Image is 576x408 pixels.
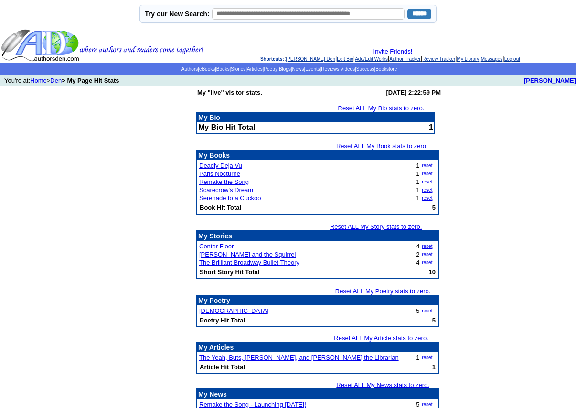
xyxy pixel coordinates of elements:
a: Reviews [321,66,339,72]
div: : | | | | | | | [205,48,575,62]
font: 4 [416,243,419,250]
a: Log out [504,56,520,62]
font: 1 [416,354,419,361]
a: Reset ALL My Book stats to zero. [336,142,428,150]
a: reset [422,179,432,184]
a: Blogs [279,66,291,72]
font: 5 [416,401,419,408]
label: Try our New Search: [145,10,209,18]
a: Books [216,66,230,72]
b: 10 [429,268,436,276]
b: 5 [432,317,436,324]
p: My News [198,390,437,398]
a: Reset ALL My Article stats to zero. [334,334,428,342]
b: My "live" visitor stats. [197,89,262,96]
b: > My Page Hit Stats [62,77,119,84]
font: 4 [416,259,419,266]
a: Reset ALL My Poetry stats to zero. [335,288,431,295]
a: reset [422,355,432,360]
a: reset [422,308,432,313]
a: [DEMOGRAPHIC_DATA] [199,307,268,314]
a: Remake the Song [199,178,249,185]
a: Bookstore [375,66,397,72]
a: Edit Bio [337,56,353,62]
b: My Bio Hit Total [198,123,256,131]
b: Short Story Hit Total [200,268,259,276]
b: Book Hit Total [200,204,241,211]
a: Paris Nocturne [199,170,240,177]
b: Poetry Hit Total [200,317,245,324]
font: 1 [429,123,433,131]
a: eBooks [199,66,215,72]
font: 1 [416,186,419,193]
p: My Bio [198,114,433,121]
b: Article Hit Total [200,364,245,371]
a: Den [50,77,62,84]
a: reset [422,260,432,265]
font: 1 [416,162,419,169]
p: My Books [198,151,437,159]
a: Stories [231,66,245,72]
b: [DATE] 2:22:59 PM [386,89,441,96]
a: News [292,66,304,72]
font: 1 [416,178,419,185]
a: My Library [457,56,480,62]
a: Scarecrow's Dream [199,186,253,193]
a: Review Tracker [422,56,455,62]
a: Messages [481,56,503,62]
a: Articles [247,66,263,72]
a: Remake the Song - Launching [DATE]! [199,401,306,408]
a: Invite Friends! [373,48,413,55]
p: My Poetry [198,297,437,304]
p: My Stories [198,232,437,240]
a: reset [422,187,432,193]
span: Shortcuts: [260,56,284,62]
a: Videos [341,66,355,72]
a: Center Floor [199,243,234,250]
a: Add/Edit Works [355,56,388,62]
b: 1 [432,364,436,371]
a: reset [422,195,432,201]
a: Author Tracker [389,56,421,62]
font: 1 [416,170,419,177]
img: header_logo2.gif [1,29,203,62]
a: Home [30,77,47,84]
a: Poetry [264,66,277,72]
a: reset [422,171,432,176]
a: Reset ALL My Bio stats to zero. [338,105,425,112]
a: reset [422,244,432,249]
font: 2 [416,251,419,258]
a: Authors [181,66,198,72]
a: reset [422,252,432,257]
a: [PERSON_NAME] and the Squirrel [199,251,296,258]
a: The Yeah, Buts, [PERSON_NAME], and [PERSON_NAME] the Librarian [199,354,399,361]
a: [PERSON_NAME] [524,77,576,84]
b: 5 [432,204,436,211]
a: Events [305,66,320,72]
a: The Brilliant Broadway Bullet Theory [199,259,299,266]
a: Success [356,66,374,72]
a: reset [422,402,432,407]
font: You're at: > [4,77,119,84]
a: Reset ALL My News stats to zero. [336,381,429,388]
a: reset [422,163,432,168]
font: 5 [416,307,419,314]
a: [PERSON_NAME] Den [286,56,335,62]
font: 1 [416,194,419,202]
a: Reset ALL My Story stats to zero. [330,223,422,230]
a: Serenade to a Cuckoo [199,194,261,202]
p: My Articles [198,344,437,351]
a: Deadly Deja Vu [199,162,242,169]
